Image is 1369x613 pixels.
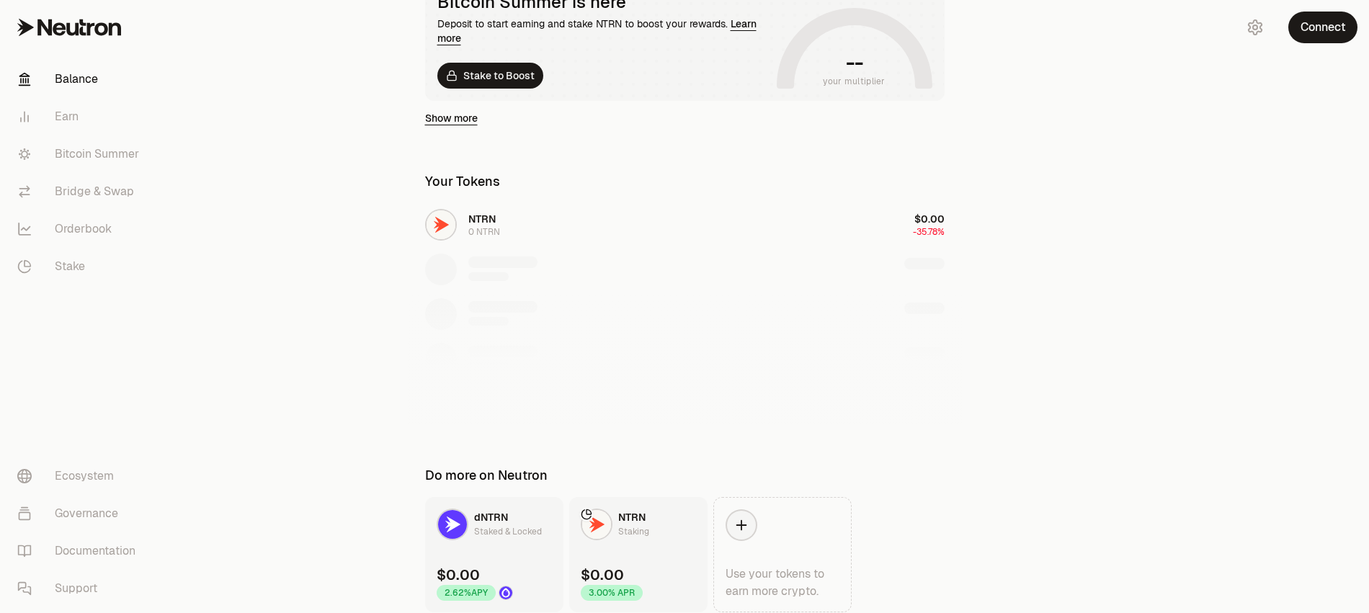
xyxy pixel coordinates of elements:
button: Connect [1288,12,1357,43]
a: Stake [6,248,156,285]
a: Governance [6,495,156,532]
div: Staking [618,524,649,539]
a: Balance [6,61,156,98]
a: Use your tokens to earn more crypto. [713,497,852,612]
a: dNTRN LogodNTRNStaked & Locked$0.002.62%APYDrop [425,497,563,612]
div: Your Tokens [425,171,500,192]
div: 2.62% APY [437,585,496,601]
a: Ecosystem [6,457,156,495]
img: Drop [499,586,512,599]
div: $0.00 [437,565,480,585]
span: NTRN [618,511,646,524]
div: Deposit to start earning and stake NTRN to boost your rewards. [437,17,771,45]
div: Staked & Locked [474,524,542,539]
span: your multiplier [823,74,886,89]
div: Use your tokens to earn more crypto. [726,565,839,600]
div: Do more on Neutron [425,465,548,486]
a: Support [6,570,156,607]
img: dNTRN Logo [438,510,467,539]
a: Documentation [6,532,156,570]
a: Show more [425,111,478,125]
h1: -- [846,51,862,74]
div: 3.00% APR [581,585,643,601]
div: $0.00 [581,565,624,585]
a: Stake to Boost [437,63,543,89]
a: Orderbook [6,210,156,248]
a: Bridge & Swap [6,173,156,210]
img: NTRN Logo [582,510,611,539]
a: Earn [6,98,156,135]
span: dNTRN [474,511,508,524]
a: NTRN LogoNTRNStaking$0.003.00% APR [569,497,708,612]
a: Bitcoin Summer [6,135,156,173]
